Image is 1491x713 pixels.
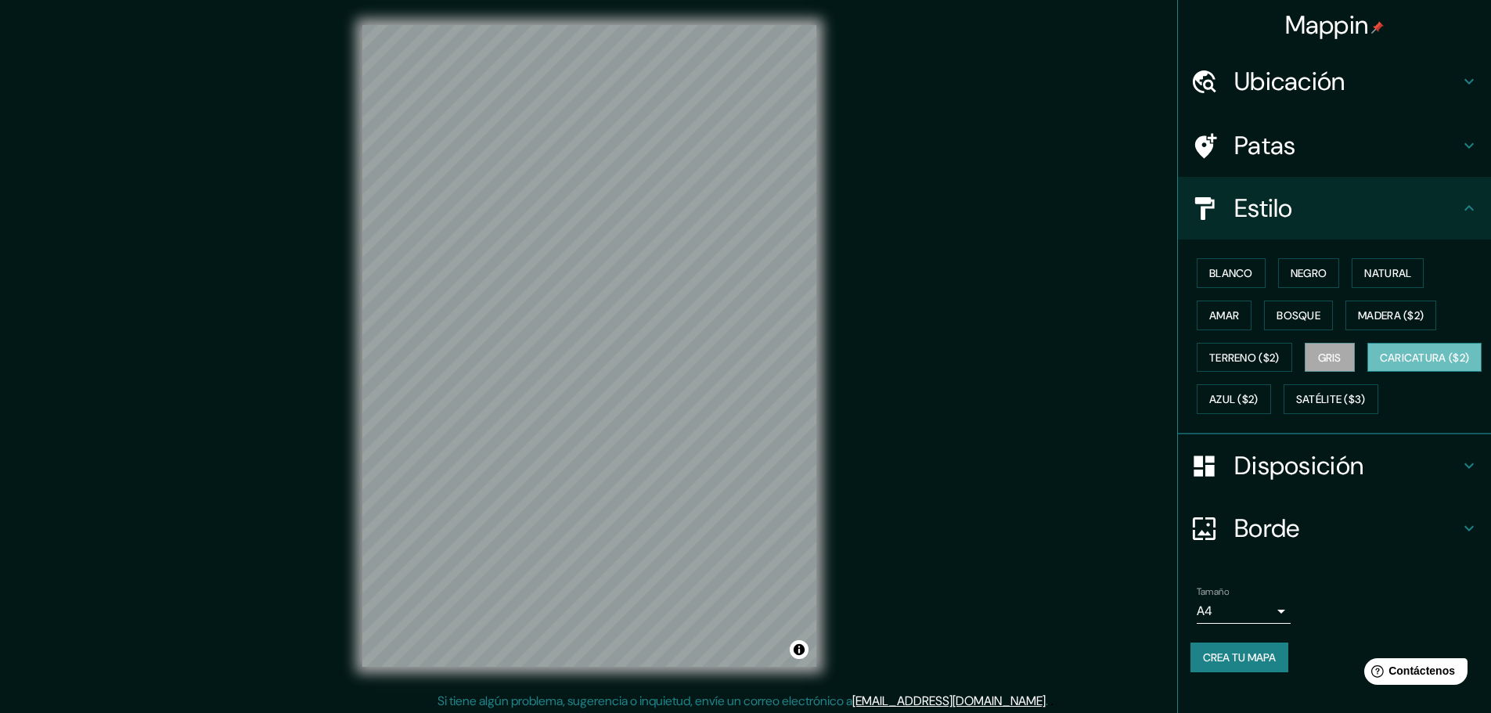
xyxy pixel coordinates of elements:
[1178,50,1491,113] div: Ubicación
[1367,343,1482,373] button: Caricatura ($2)
[1197,343,1292,373] button: Terreno ($2)
[1190,643,1288,672] button: Crea tu mapa
[1284,384,1378,414] button: Satélite ($3)
[1364,266,1411,280] font: Natural
[1234,449,1363,482] font: Disposición
[1318,351,1342,365] font: Gris
[1291,266,1327,280] font: Negro
[1358,308,1424,322] font: Madera ($2)
[1197,258,1266,288] button: Blanco
[1209,266,1253,280] font: Blanco
[1209,393,1259,407] font: Azul ($2)
[1048,692,1050,709] font: .
[1345,301,1436,330] button: Madera ($2)
[1178,114,1491,177] div: Patas
[1371,21,1384,34] img: pin-icon.png
[1285,9,1369,41] font: Mappin
[1197,599,1291,624] div: A4
[1234,512,1300,545] font: Borde
[438,693,852,709] font: Si tiene algún problema, sugerencia o inquietud, envíe un correo electrónico a
[1234,129,1296,162] font: Patas
[1380,351,1470,365] font: Caricatura ($2)
[1234,65,1345,98] font: Ubicación
[1278,258,1340,288] button: Negro
[1046,693,1048,709] font: .
[1178,434,1491,497] div: Disposición
[1197,301,1252,330] button: Amar
[1352,652,1474,696] iframe: Lanzador de widgets de ayuda
[1178,497,1491,560] div: Borde
[1197,603,1212,619] font: A4
[1277,308,1320,322] font: Bosque
[1209,308,1239,322] font: Amar
[1264,301,1333,330] button: Bosque
[1203,650,1276,664] font: Crea tu mapa
[1234,192,1293,225] font: Estilo
[1197,585,1229,598] font: Tamaño
[1305,343,1355,373] button: Gris
[1178,177,1491,239] div: Estilo
[362,25,816,667] canvas: Mapa
[852,693,1046,709] a: [EMAIL_ADDRESS][DOMAIN_NAME]
[790,640,809,659] button: Activar o desactivar atribución
[1209,351,1280,365] font: Terreno ($2)
[1050,692,1053,709] font: .
[1296,393,1366,407] font: Satélite ($3)
[1197,384,1271,414] button: Azul ($2)
[1352,258,1424,288] button: Natural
